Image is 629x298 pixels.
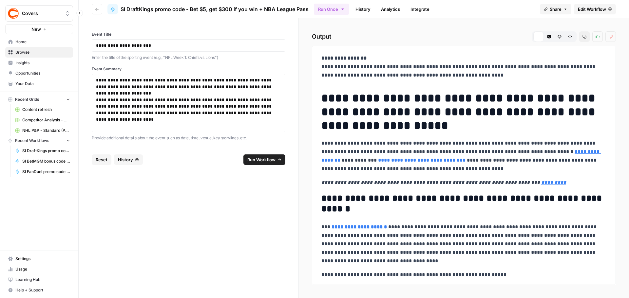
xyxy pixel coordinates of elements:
[15,70,70,76] span: Opportunities
[5,5,73,22] button: Workspace: Covers
[15,49,70,55] span: Browse
[5,79,73,89] a: Your Data
[247,156,276,163] span: Run Workflow
[118,156,133,163] span: History
[5,264,73,274] a: Usage
[550,6,562,12] span: Share
[15,60,70,66] span: Insights
[22,128,70,133] span: NHL P&P - Standard (Production) Grid (1)
[12,156,73,167] a: SI BetMGM bonus code articles
[96,156,107,163] span: Reset
[22,169,70,175] span: SI FanDuel promo code articles
[5,95,73,104] button: Recent Grids
[578,6,606,12] span: Edit Workflow
[92,66,285,72] label: Event Summary
[377,4,404,14] a: Analytics
[574,4,616,14] a: Edit Workflow
[107,4,309,14] a: SI DraftKings promo code - Bet $5, get $300 if you win + NBA League Pass
[12,115,73,125] a: Competitor Analysis - URL Specific Grid
[22,158,70,164] span: SI BetMGM bonus code articles
[92,154,111,165] button: Reset
[15,277,70,283] span: Learning Hub
[540,4,571,14] button: Share
[352,4,374,14] a: History
[15,287,70,293] span: Help + Support
[12,146,73,156] a: SI DraftKings promo code - Bet $5, get $300 if you win + NBA League Pass
[12,167,73,177] a: SI FanDuel promo code articles
[5,47,73,58] a: Browse
[407,4,433,14] a: Integrate
[312,31,616,42] h2: Output
[15,138,49,144] span: Recent Workflows
[15,81,70,87] span: Your Data
[15,266,70,272] span: Usage
[8,8,19,19] img: Covers Logo
[5,37,73,47] a: Home
[22,117,70,123] span: Competitor Analysis - URL Specific Grid
[5,136,73,146] button: Recent Workflows
[243,154,285,165] button: Run Workflow
[15,256,70,262] span: Settings
[12,125,73,136] a: NHL P&P - Standard (Production) Grid (1)
[92,54,285,61] p: Enter the title of the sporting event (e.g., "NFL Week 1: Chiefs vs Lions")
[92,135,285,141] p: Provide additional details about the event such as date, time, venue, key storylines, etc.
[5,274,73,285] a: Learning Hub
[314,4,349,15] button: Run Once
[5,68,73,79] a: Opportunities
[12,104,73,115] a: Content refresh
[121,5,309,13] span: SI DraftKings promo code - Bet $5, get $300 if you win + NBA League Pass
[114,154,143,165] button: History
[22,107,70,113] span: Content refresh
[5,254,73,264] a: Settings
[5,24,73,34] button: New
[5,58,73,68] a: Insights
[31,26,41,32] span: New
[22,10,62,17] span: Covers
[15,39,70,45] span: Home
[15,96,39,102] span: Recent Grids
[22,148,70,154] span: SI DraftKings promo code - Bet $5, get $300 if you win + NBA League Pass
[5,285,73,295] button: Help + Support
[92,31,285,37] label: Event Title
